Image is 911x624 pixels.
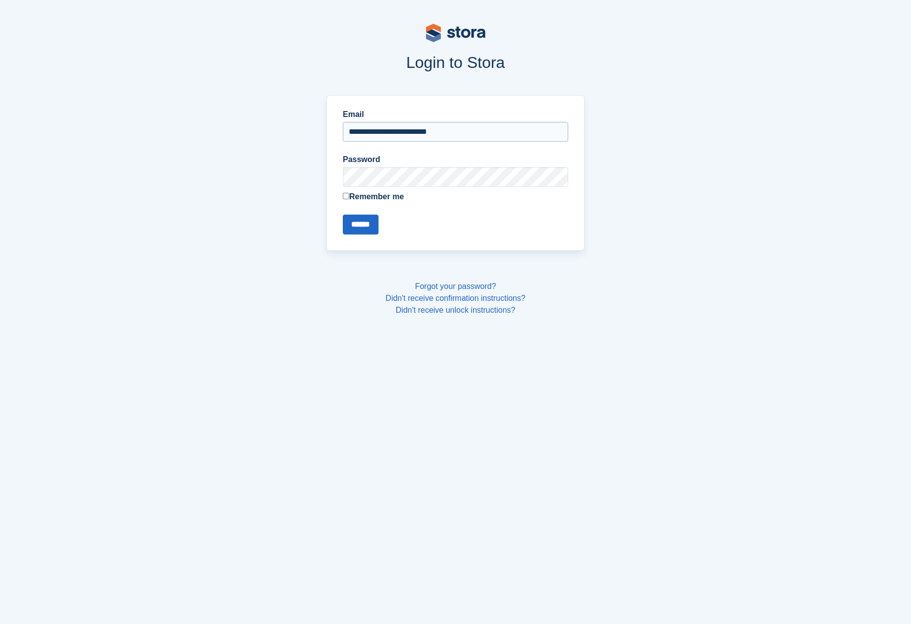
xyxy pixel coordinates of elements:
[385,294,525,302] a: Didn't receive confirmation instructions?
[396,306,515,314] a: Didn't receive unlock instructions?
[426,24,485,42] img: stora-logo-53a41332b3708ae10de48c4981b4e9114cc0af31d8433b30ea865607fb682f29.svg
[343,191,568,203] label: Remember me
[343,193,349,199] input: Remember me
[343,109,568,120] label: Email
[343,154,568,166] label: Password
[415,282,496,290] a: Forgot your password?
[138,54,774,71] h1: Login to Stora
